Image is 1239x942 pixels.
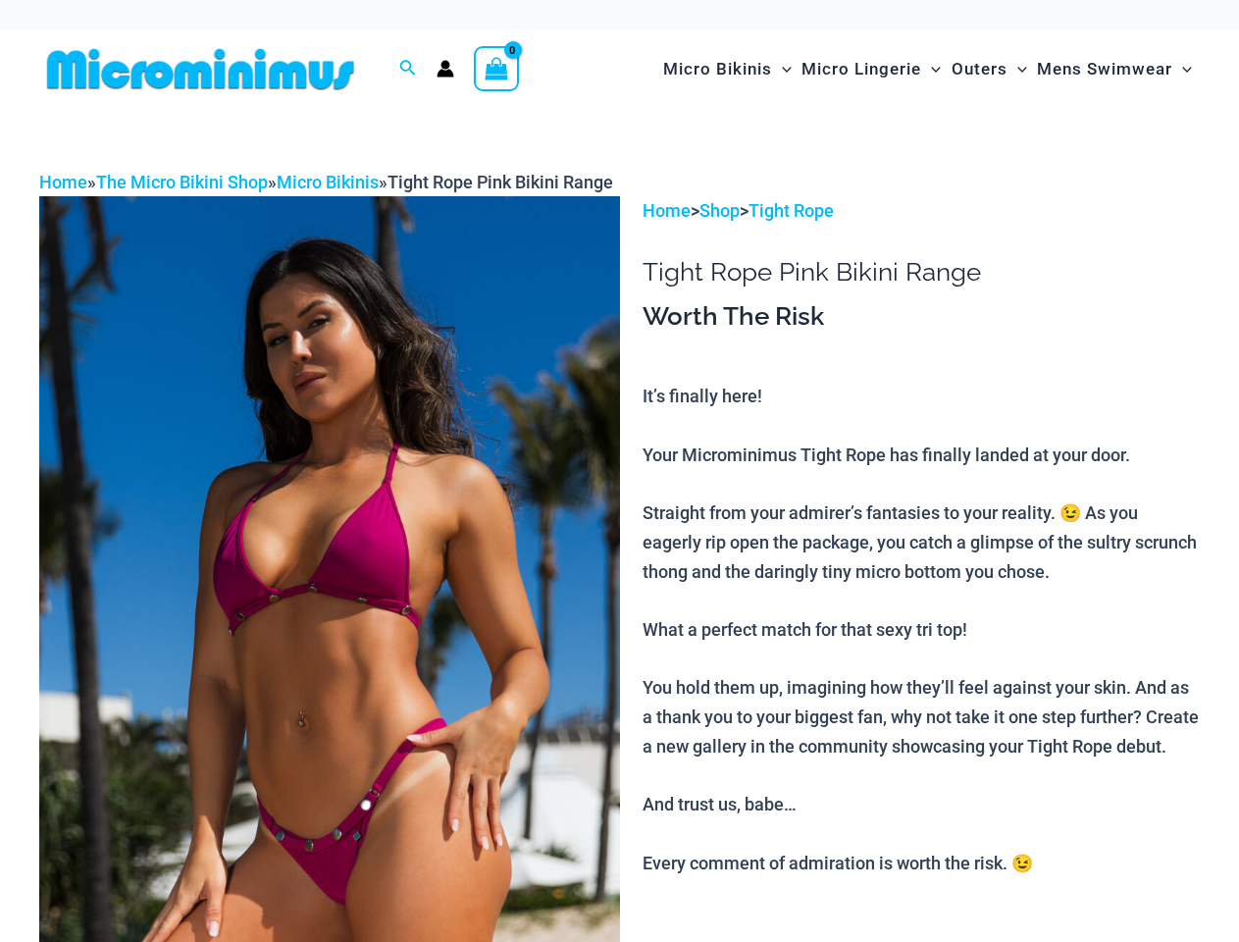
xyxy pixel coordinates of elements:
a: Micro Bikinis [277,172,379,192]
a: Mens SwimwearMenu ToggleMenu Toggle [1032,39,1197,99]
span: Micro Lingerie [801,44,921,94]
span: Menu Toggle [772,44,792,94]
a: Home [643,200,691,221]
a: Account icon link [437,60,454,78]
span: Menu Toggle [921,44,941,94]
span: » » » [39,172,613,192]
span: Tight Rope Pink Bikini Range [387,172,613,192]
a: Search icon link [399,57,417,81]
a: Home [39,172,87,192]
span: Mens Swimwear [1037,44,1172,94]
span: Menu Toggle [1172,44,1192,94]
span: Micro Bikinis [663,44,772,94]
a: OutersMenu ToggleMenu Toggle [947,39,1032,99]
img: MM SHOP LOGO FLAT [39,47,362,91]
nav: Site Navigation [655,36,1200,102]
h3: Worth The Risk [643,300,1200,334]
a: Micro BikinisMenu ToggleMenu Toggle [658,39,797,99]
span: Outers [952,44,1007,94]
a: The Micro Bikini Shop [96,172,268,192]
p: It’s finally here! Your Microminimus Tight Rope has finally landed at your door. Straight from yo... [643,382,1200,877]
p: > > [643,196,1200,226]
a: Tight Rope [749,200,834,221]
h1: Tight Rope Pink Bikini Range [643,257,1200,288]
a: Micro LingerieMenu ToggleMenu Toggle [797,39,946,99]
a: View Shopping Cart, empty [474,46,519,91]
a: Shop [699,200,740,221]
span: Menu Toggle [1007,44,1027,94]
